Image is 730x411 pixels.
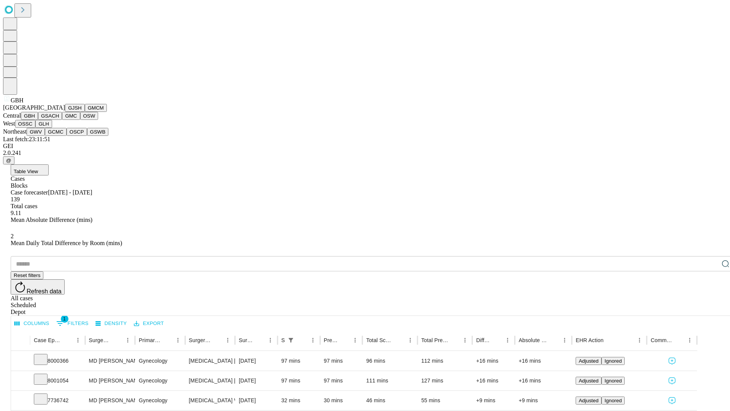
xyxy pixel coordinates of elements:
button: Sort [62,335,73,346]
span: [GEOGRAPHIC_DATA] [3,104,65,111]
button: Menu [173,335,183,346]
div: Gynecology [139,351,181,371]
button: Ignored [601,377,625,385]
span: Northeast [3,128,27,135]
div: Comments [651,337,673,343]
div: Difference [476,337,491,343]
div: 55 mins [421,391,469,410]
button: Sort [549,335,559,346]
div: [DATE] [239,391,274,410]
div: Absolute Difference [519,337,548,343]
div: Total Predicted Duration [421,337,449,343]
div: +16 mins [476,371,511,390]
span: Adjusted [579,358,598,364]
div: 112 mins [421,351,469,371]
span: Ignored [605,398,622,403]
button: GSACH [38,112,62,120]
span: Ignored [605,378,622,384]
button: GBH [21,112,38,120]
span: Mean Daily Total Difference by Room (mins) [11,240,122,246]
div: 97 mins [324,351,359,371]
button: Expand [15,355,26,368]
span: 1 [61,315,68,323]
div: Surgery Name [189,337,211,343]
span: Last fetch: 23:11:51 [3,136,50,142]
div: [MEDICAL_DATA] WITH [MEDICAL_DATA] AND/OR [MEDICAL_DATA] WITH OR WITHOUT D&C [189,391,231,410]
span: [DATE] - [DATE] [48,189,92,196]
button: Sort [604,335,615,346]
button: OSSC [15,120,36,128]
span: @ [6,158,11,163]
span: West [3,120,15,127]
button: Menu [350,335,360,346]
button: Select columns [13,318,51,330]
button: Menu [684,335,695,346]
span: Total cases [11,203,37,209]
button: Sort [162,335,173,346]
button: Table View [11,164,49,175]
div: 127 mins [421,371,469,390]
button: Menu [265,335,276,346]
div: Gynecology [139,371,181,390]
div: 111 mins [366,371,414,390]
button: Menu [73,335,83,346]
div: GEI [3,143,727,150]
div: 97 mins [281,371,316,390]
div: Scheduled In Room Duration [281,337,285,343]
div: +9 mins [519,391,568,410]
button: Sort [212,335,222,346]
button: Sort [449,335,460,346]
button: GMCM [85,104,107,112]
button: Menu [122,335,133,346]
button: Menu [405,335,416,346]
div: [DATE] [239,351,274,371]
button: Sort [674,335,684,346]
button: Menu [559,335,570,346]
span: Reset filters [14,272,40,278]
span: Table View [14,169,38,174]
span: Adjusted [579,378,598,384]
button: Sort [492,335,502,346]
button: Ignored [601,397,625,405]
div: [MEDICAL_DATA] [MEDICAL_DATA] REMOVAL TUBES AND/OR OVARIES FOR UTERUS 250GM OR LESS [189,351,231,371]
button: Sort [254,335,265,346]
button: Menu [460,335,470,346]
button: @ [3,156,14,164]
button: GJSH [65,104,85,112]
div: EHR Action [576,337,603,343]
div: 96 mins [366,351,414,371]
div: Case Epic Id [34,337,61,343]
button: Adjusted [576,357,601,365]
div: 46 mins [366,391,414,410]
div: +16 mins [519,351,568,371]
button: Sort [339,335,350,346]
button: OSCP [67,128,87,136]
button: Sort [394,335,405,346]
button: GSWB [87,128,109,136]
button: Reset filters [11,271,43,279]
span: Ignored [605,358,622,364]
div: 30 mins [324,391,359,410]
button: GMC [62,112,80,120]
button: Expand [15,374,26,388]
span: Case forecaster [11,189,48,196]
div: Gynecology [139,391,181,410]
button: GCMC [45,128,67,136]
div: 97 mins [324,371,359,390]
div: [MEDICAL_DATA] [MEDICAL_DATA] REMOVAL TUBES AND/OR OVARIES FOR UTERUS 250GM OR LESS [189,371,231,390]
span: 139 [11,196,20,202]
span: GBH [11,97,24,104]
button: Menu [222,335,233,346]
div: Surgeon Name [89,337,111,343]
span: Adjusted [579,398,598,403]
div: +16 mins [476,351,511,371]
div: +16 mins [519,371,568,390]
button: Show filters [286,335,296,346]
div: 97 mins [281,351,316,371]
div: 1 active filter [286,335,296,346]
div: +9 mins [476,391,511,410]
div: [DATE] [239,371,274,390]
div: MD [PERSON_NAME] [PERSON_NAME] Md [89,351,131,371]
div: 8001054 [34,371,81,390]
div: 32 mins [281,391,316,410]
